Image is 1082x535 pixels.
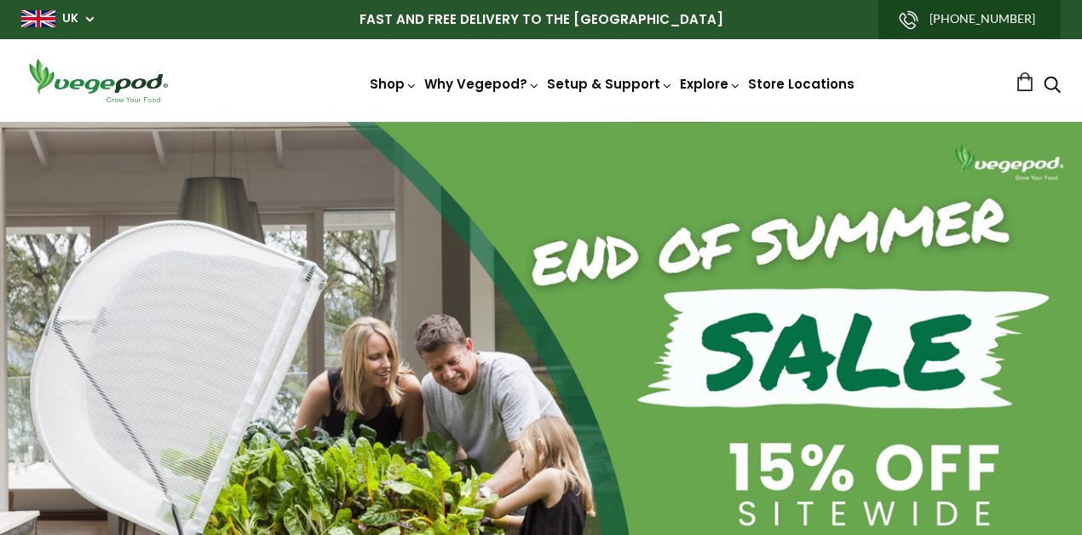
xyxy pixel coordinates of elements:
a: Explore [680,75,741,93]
img: Vegepod [21,56,175,105]
a: Shop [370,75,417,93]
a: Why Vegepod? [424,75,540,93]
a: Store Locations [748,75,855,93]
img: gb_large.png [21,10,55,27]
a: UK [62,10,78,27]
a: Setup & Support [547,75,673,93]
a: Search [1044,78,1061,95]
